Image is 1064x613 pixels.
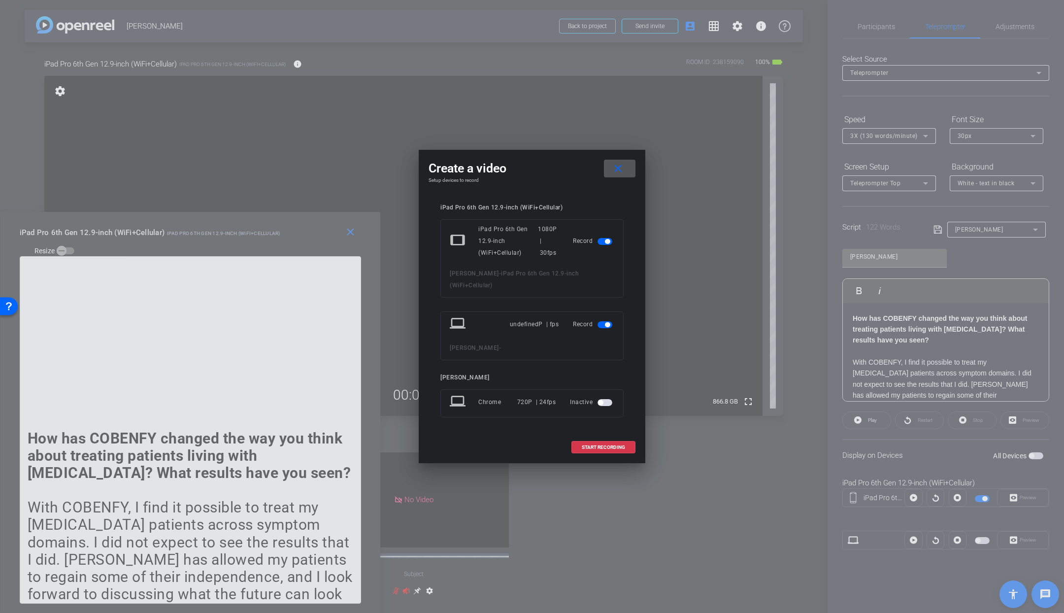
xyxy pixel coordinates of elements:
span: - [499,270,501,277]
div: Create a video [429,160,635,177]
div: 720P | 24fps [517,393,556,411]
div: Inactive [570,393,614,411]
span: START RECORDING [582,445,625,450]
span: - [499,344,501,351]
div: 1080P | 30fps [538,223,559,259]
div: iPad Pro 6th Gen 12.9-inch (WiFi+Cellular) [440,204,624,211]
div: Chrome [478,393,517,411]
div: Record [573,223,614,259]
mat-icon: close [612,163,624,175]
span: iPad Pro 6th Gen 12.9-inch (WiFi+Cellular) [450,270,579,289]
div: iPad Pro 6th Gen 12.9-inch (WiFi+Cellular) [478,223,538,259]
mat-icon: laptop [450,393,467,411]
mat-icon: laptop [450,315,467,333]
button: START RECORDING [571,441,635,453]
span: [PERSON_NAME] [450,344,499,351]
mat-icon: tablet [450,232,467,250]
span: [PERSON_NAME] [450,270,499,277]
div: undefinedP | fps [510,315,559,333]
div: [PERSON_NAME] [440,374,624,381]
div: Record [573,315,614,333]
h4: Setup devices to record [429,177,635,183]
